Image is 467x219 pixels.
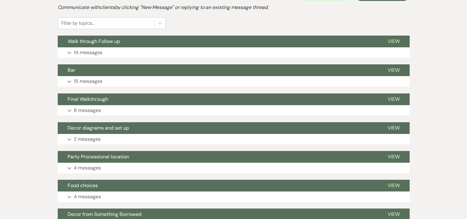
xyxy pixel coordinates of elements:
p: 15 messages [74,77,102,85]
button: View [378,180,410,191]
span: View [388,211,400,217]
span: View [388,125,400,131]
p: 14 messages [74,49,102,57]
span: Final Walkthrough [68,96,108,102]
p: 4 messages [74,193,101,201]
button: 2 messages [58,134,410,144]
button: Party Processional location [58,151,378,163]
button: 15 messages [58,76,410,87]
span: Decor from Something Borrowed [68,211,141,217]
p: 4 messages [74,164,101,172]
button: 8 messages [58,105,410,116]
button: Decor diagrams and set up [58,122,378,134]
span: View [388,67,400,73]
p: 8 messages [74,106,101,114]
button: View [378,36,410,47]
span: Food choices [68,182,98,189]
p: 2 messages [74,135,101,143]
button: View [378,93,410,105]
span: Walk through Follow up [68,38,120,45]
span: Party Processional location [68,153,129,160]
span: Bar [68,67,75,73]
h2: Communicate with clients by clicking "New Message" or replying to an existing message thread. [58,4,410,11]
span: View [388,96,400,102]
span: View [388,38,400,45]
button: Bar [58,64,378,76]
div: Filter by topics... [61,19,94,27]
span: View [388,182,400,189]
span: View [388,153,400,160]
button: 14 messages [58,47,410,58]
button: Food choices [58,180,378,191]
button: View [378,151,410,163]
button: Final Walkthrough [58,93,378,105]
span: Decor diagrams and set up [68,125,129,131]
button: View [378,122,410,134]
button: 4 messages [58,191,410,202]
button: 4 messages [58,163,410,173]
button: Walk through Follow up [58,36,378,47]
button: View [378,64,410,76]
